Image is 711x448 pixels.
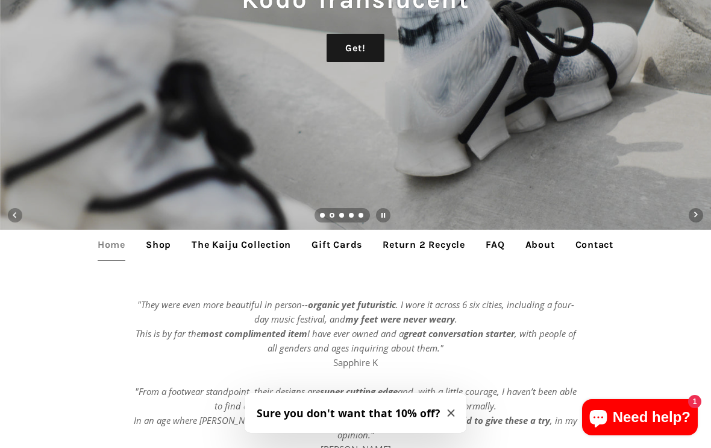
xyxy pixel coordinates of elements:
[566,230,623,260] a: Contact
[137,230,180,260] a: Shop
[268,327,576,354] em: , with people of all genders and ages inquiring about them."
[320,213,326,219] a: Load slide 1
[683,202,709,229] button: Next slide
[201,327,307,339] strong: most complimented item
[135,385,320,397] em: "From a footwear standpoint, their designs are
[330,213,336,219] a: Slide 2, current
[302,230,371,260] a: Gift Cards
[307,327,404,339] em: I have ever owned and a
[578,399,701,438] inbox-online-store-chat: Shopify online store chat
[320,385,398,397] strong: super cutting edge
[89,230,134,260] a: Home
[183,230,300,260] a: The Kaiju Collection
[345,313,455,325] strong: my feet were never weary
[2,202,28,229] button: Previous slide
[516,230,564,260] a: About
[349,213,355,219] a: Load slide 4
[370,202,396,229] button: Pause slideshow
[477,230,513,260] a: FAQ
[359,213,365,219] a: Load slide 5
[308,298,396,311] strong: organic yet futuristic
[254,298,574,325] em: . I wore it across 6 six cities, including a four-day music festival, and
[404,327,515,339] strong: great conversation starter
[374,230,474,260] a: Return 2 Recycle
[137,298,308,311] em: "They were even more beautiful in person--
[327,34,384,63] a: Get!
[339,213,345,219] a: Load slide 3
